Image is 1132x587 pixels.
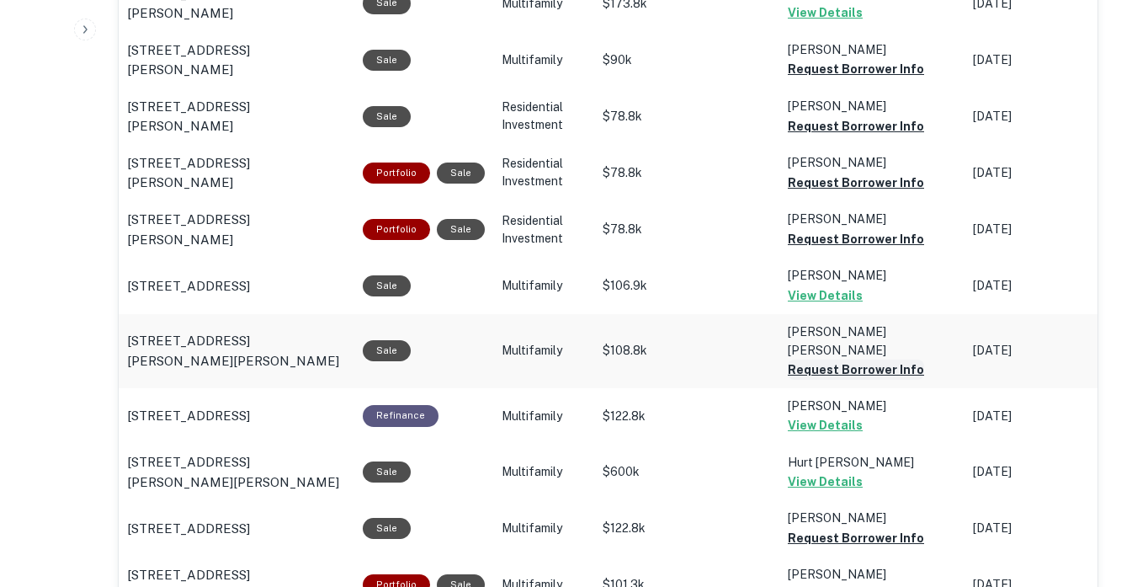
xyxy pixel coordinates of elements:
p: Multifamily [502,277,586,295]
div: Sale [363,50,411,71]
p: [DATE] [973,108,1124,125]
div: Sale [363,106,411,127]
div: Sale [363,340,411,361]
p: $106.9k [603,277,771,295]
div: This is a portfolio loan with 2 properties [363,163,430,184]
p: Multifamily [502,408,586,425]
p: [PERSON_NAME] [788,509,956,527]
iframe: Chat Widget [1048,452,1132,533]
p: Residential Investment [502,155,586,190]
button: Request Borrower Info [788,173,924,193]
button: Request Borrower Info [788,229,924,249]
p: $90k [603,51,771,69]
button: Request Borrower Info [788,59,924,79]
div: This loan purpose was for refinancing [363,405,438,426]
button: Request Borrower Info [788,528,924,548]
a: [STREET_ADDRESS][PERSON_NAME] [127,153,346,193]
a: [STREET_ADDRESS][PERSON_NAME][PERSON_NAME] [127,452,346,492]
a: [STREET_ADDRESS] [127,276,346,296]
p: [PERSON_NAME] [788,565,956,584]
p: Hurt [PERSON_NAME] [788,453,956,472]
div: Sale [437,163,485,184]
p: [PERSON_NAME] [788,210,956,228]
p: $78.8k [603,164,771,182]
p: Residential Investment [502,99,586,134]
p: Residential Investment [502,212,586,248]
a: [STREET_ADDRESS][PERSON_NAME][PERSON_NAME] [127,331,346,371]
p: $78.8k [603,108,771,125]
button: View Details [788,415,863,435]
button: Request Borrower Info [788,116,924,136]
p: Multifamily [502,342,586,360]
p: [PERSON_NAME] [788,266,956,285]
p: [DATE] [973,51,1124,69]
p: $78.8k [603,221,771,238]
a: [STREET_ADDRESS][PERSON_NAME] [127,40,346,80]
p: Multifamily [502,51,586,69]
div: Sale [363,518,411,539]
a: [STREET_ADDRESS][PERSON_NAME] [127,97,346,136]
p: $122.8k [603,520,771,537]
p: [STREET_ADDRESS] [127,406,250,426]
p: [PERSON_NAME] [788,40,956,59]
p: [PERSON_NAME] [788,397,956,415]
p: Multifamily [502,520,586,537]
p: Multifamily [502,463,586,481]
p: $122.8k [603,408,771,425]
p: [DATE] [973,463,1124,481]
p: [DATE] [973,164,1124,182]
p: [DATE] [973,520,1124,537]
div: Sale [437,219,485,240]
button: View Details [788,472,863,492]
p: [PERSON_NAME] [PERSON_NAME] [788,323,956,360]
p: [DATE] [973,408,1124,425]
div: Sale [363,462,411,483]
p: $108.8k [603,342,771,360]
p: [STREET_ADDRESS] [127,519,250,539]
p: [PERSON_NAME] [788,153,956,172]
a: [STREET_ADDRESS][PERSON_NAME] [127,210,346,249]
p: $600k [603,463,771,481]
p: [DATE] [973,221,1124,238]
p: [STREET_ADDRESS] [127,276,250,296]
p: [PERSON_NAME] [788,97,956,115]
div: This is a portfolio loan with 2 properties [363,219,430,240]
div: Sale [363,275,411,296]
button: View Details [788,3,863,23]
button: View Details [788,285,863,306]
a: [STREET_ADDRESS] [127,406,346,426]
a: [STREET_ADDRESS] [127,519,346,539]
button: Request Borrower Info [788,360,924,380]
p: [DATE] [973,342,1124,360]
p: [DATE] [973,277,1124,295]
